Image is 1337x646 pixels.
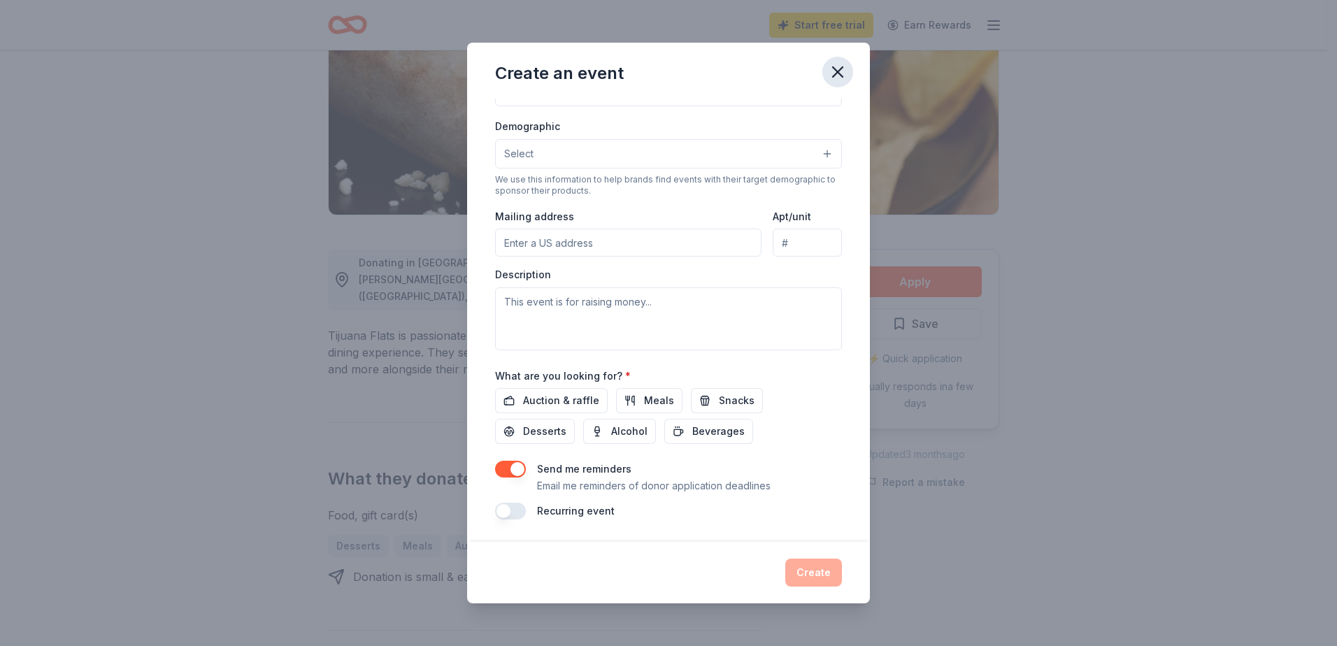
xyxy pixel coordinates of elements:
label: Send me reminders [537,463,631,475]
span: Desserts [523,423,566,440]
span: Alcohol [611,423,648,440]
button: Beverages [664,419,753,444]
input: Enter a US address [495,229,762,257]
span: Snacks [719,392,755,409]
label: Mailing address [495,210,574,224]
button: Select [495,139,842,168]
button: Alcohol [583,419,656,444]
span: Meals [644,392,674,409]
button: Desserts [495,419,575,444]
div: Create an event [495,62,624,85]
span: Auction & raffle [523,392,599,409]
label: What are you looking for? [495,369,631,383]
label: Description [495,268,551,282]
input: # [773,229,842,257]
label: Apt/unit [773,210,811,224]
label: Demographic [495,120,560,134]
button: Meals [616,388,682,413]
span: Beverages [692,423,745,440]
button: Snacks [691,388,763,413]
span: Select [504,145,534,162]
button: Auction & raffle [495,388,608,413]
p: Email me reminders of donor application deadlines [537,478,771,494]
div: We use this information to help brands find events with their target demographic to sponsor their... [495,174,842,196]
label: Recurring event [537,505,615,517]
